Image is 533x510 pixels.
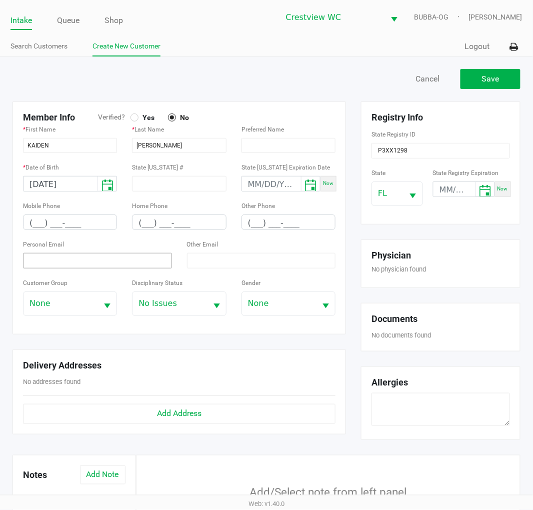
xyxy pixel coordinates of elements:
[187,240,218,249] label: Other Email
[469,12,522,22] span: [PERSON_NAME]
[176,113,189,122] span: No
[403,182,422,205] button: Select
[378,187,397,199] span: FL
[132,278,182,287] label: Disciplinary Status
[132,201,167,210] label: Home Phone
[416,74,440,83] span: Cancel
[242,215,335,230] input: Format: (999) 999-9999
[241,278,260,287] label: Gender
[465,40,490,52] button: Logout
[286,11,379,23] span: Crestview WC
[23,404,335,424] button: Add Address
[371,313,510,324] h5: Documents
[23,215,116,230] input: Format: (999) 999-9999
[10,13,32,27] a: Intake
[475,182,494,196] button: Toggle calendar
[433,168,499,177] label: State Registry Expiration
[132,125,164,134] label: Last Name
[371,168,385,177] label: State
[92,40,160,52] a: Create New Customer
[97,176,116,191] button: Toggle calendar
[10,40,67,52] a: Search Customers
[242,176,301,192] input: MM/DD/YYYY
[157,409,201,418] span: Add Address
[80,465,125,484] button: Add Note
[371,250,510,261] h5: Physician
[241,163,330,172] label: State [US_STATE] Expiration Date
[132,163,183,172] label: State [US_STATE] #
[371,377,408,388] h5: Allergies
[248,500,284,508] span: Web: v1.40.0
[316,292,335,315] button: Select
[132,215,225,230] input: Format: (999) 999-9999
[433,182,475,197] input: MM/DD/YYYY
[138,113,154,122] span: Yes
[23,125,55,134] label: First Name
[403,69,453,89] button: Cancel
[23,378,80,385] span: No addresses found
[57,13,79,27] a: Queue
[104,13,123,27] a: Shop
[97,292,116,315] button: Select
[23,163,59,172] label: Date of Birth
[23,240,64,249] label: Personal Email
[371,265,510,273] h6: No physician found
[371,130,415,139] label: State Registry ID
[371,112,510,123] h5: Registry Info
[482,74,499,83] span: Save
[23,278,67,287] label: Customer Group
[23,465,53,485] h5: Notes
[385,5,404,29] button: Select
[98,112,130,122] span: Verified?
[301,176,320,191] button: Toggle calendar
[23,360,335,371] h5: Delivery Addresses
[248,297,310,309] span: None
[138,297,200,309] span: No Issues
[249,486,406,499] span: Add/Select note from left panel
[29,297,91,309] span: None
[497,186,508,192] span: Now
[23,176,97,192] input: MM/DD/YYYY
[414,12,469,22] span: BUBBA-OG
[241,201,275,210] label: Other Phone
[371,331,431,339] span: No documents found
[23,201,60,210] label: Mobile Phone
[207,292,226,315] button: Select
[323,181,333,186] span: Now
[460,69,520,89] button: Save
[241,125,284,134] label: Preferred Name
[23,112,98,123] h5: Member Info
